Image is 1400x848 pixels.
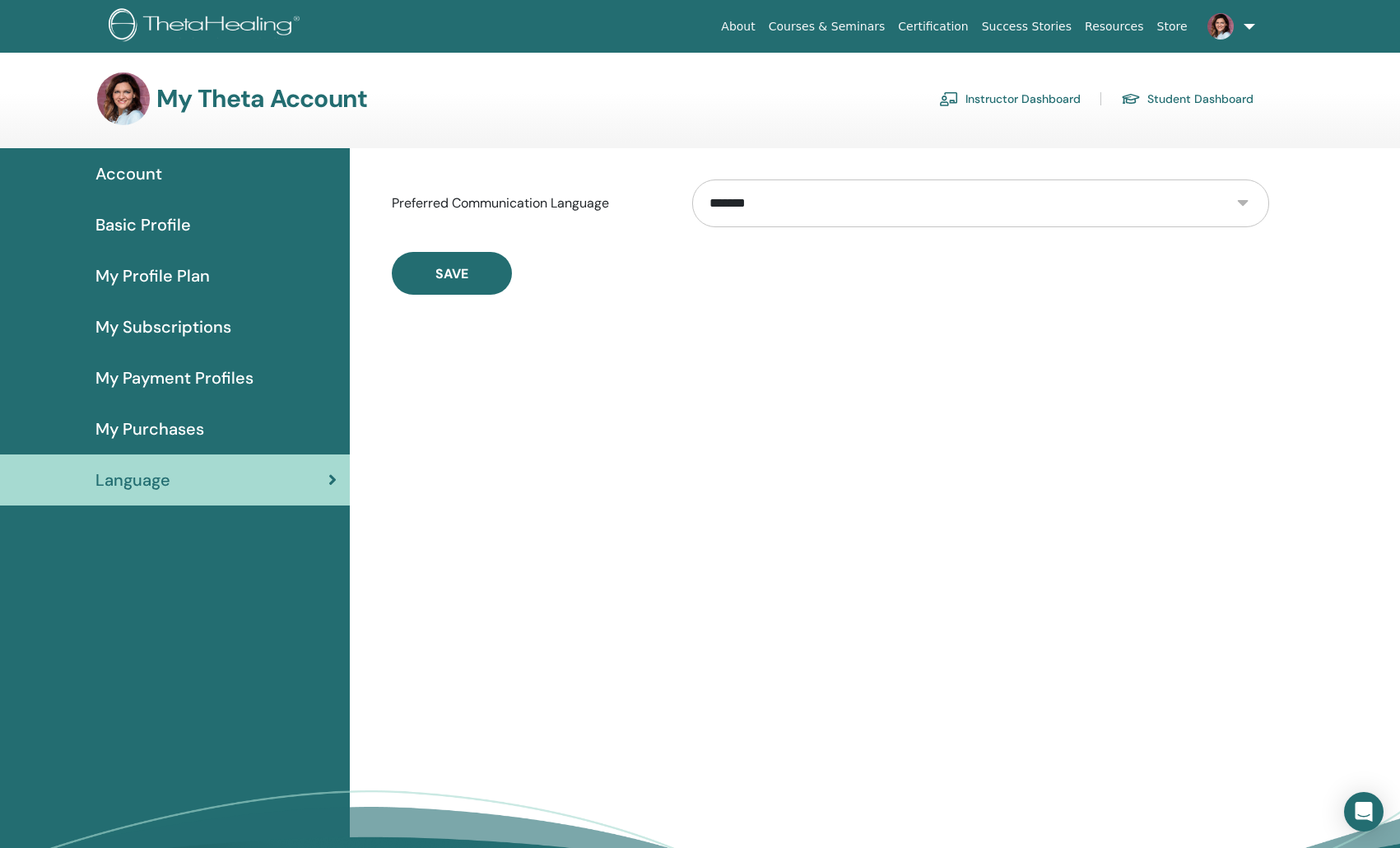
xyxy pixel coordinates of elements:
span: Basic Profile [95,212,191,237]
span: Account [95,161,162,186]
a: About [714,12,761,42]
a: Student Dashboard [1121,86,1253,112]
img: logo.png [109,8,305,45]
h3: My Theta Account [156,84,367,114]
img: default.jpg [97,72,150,125]
span: My Profile Plan [95,263,210,288]
span: My Payment Profiles [95,366,253,390]
span: Language [95,468,170,492]
span: Save [435,265,468,282]
a: Success Stories [975,12,1078,42]
a: Certification [891,12,974,42]
label: Preferred Communication Language [379,188,680,219]
button: Save [392,252,512,295]
span: My Subscriptions [95,315,231,339]
span: My Purchases [95,417,204,441]
a: Store [1151,12,1194,42]
img: graduation-cap.svg [1121,92,1141,106]
a: Courses & Seminars [762,12,892,42]
a: Instructor Dashboard [939,86,1081,112]
img: default.jpg [1207,13,1234,40]
a: Resources [1078,12,1151,42]
img: chalkboard-teacher.svg [939,91,959,106]
div: Open Intercom Messenger [1344,792,1384,832]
